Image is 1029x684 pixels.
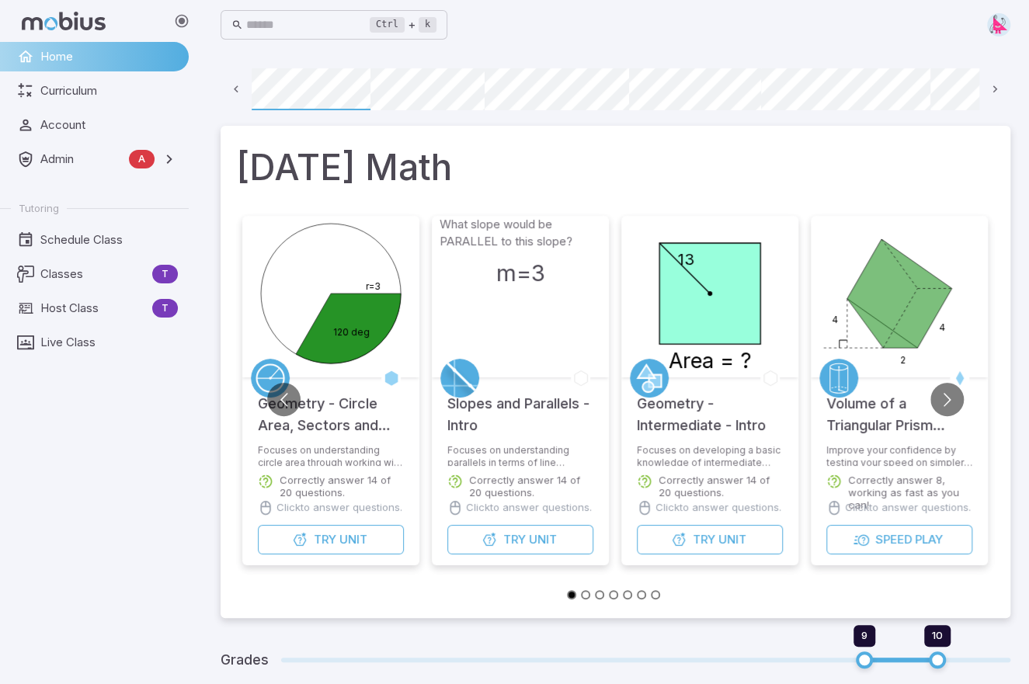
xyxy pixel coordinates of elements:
[693,531,715,548] span: Try
[447,525,593,554] button: TryUnit
[419,17,436,33] kbd: k
[826,525,972,554] button: SpeedPlay
[496,256,545,290] h3: m=3
[845,500,971,516] p: Click to answer questions.
[915,531,943,548] span: Play
[40,82,178,99] span: Curriculum
[659,474,783,498] p: Correctly answer 14 of 20 questions.
[826,444,972,466] p: Improve your confidence by testing your speed on simpler questions.
[366,280,381,292] text: r=3
[19,201,59,215] span: Tutoring
[832,314,838,325] text: 4
[900,354,906,366] text: 2
[669,348,751,373] text: Area = ?
[152,266,178,282] span: T
[848,474,972,511] p: Correctly answer 8, working as fast as you can!
[447,377,593,436] h5: Slopes and Parallels - Intro
[370,17,405,33] kbd: Ctrl
[152,300,178,316] span: T
[40,231,178,248] span: Schedule Class
[314,531,336,548] span: Try
[276,500,402,516] p: Click to answer questions.
[655,500,781,516] p: Click to answer questions.
[40,266,146,283] span: Classes
[258,444,404,466] p: Focuses on understanding circle area through working with sectors and donuts.
[637,525,783,554] button: TryUnit
[630,359,669,398] a: Geometry 2D
[440,216,601,250] p: What slope would be PARALLEL to this slope?
[939,321,945,333] text: 4
[529,531,557,548] span: Unit
[40,151,123,168] span: Admin
[637,377,783,436] h5: Geometry - Intermediate - Intro
[221,649,269,671] h5: Grades
[440,359,479,398] a: Slope/Linear Equations
[503,531,526,548] span: Try
[40,116,178,134] span: Account
[567,590,576,599] button: Go to slide 1
[466,500,592,516] p: Click to answer questions.
[875,531,912,548] span: Speed
[333,326,370,338] text: 120 deg
[129,151,155,167] span: A
[609,590,618,599] button: Go to slide 4
[718,531,746,548] span: Unit
[258,525,404,554] button: TryUnit
[581,590,590,599] button: Go to slide 2
[40,300,146,317] span: Host Class
[251,359,290,398] a: Circles
[826,377,972,436] h5: Volume of a Triangular Prism (Non-Right) - Calculate
[469,474,593,498] p: Correctly answer 14 of 20 questions.
[258,377,404,436] h5: Geometry - Circle Area, Sectors and Donuts - Intro
[861,629,867,641] span: 9
[339,531,367,548] span: Unit
[40,48,178,65] span: Home
[236,141,995,194] h1: [DATE] Math
[932,629,943,641] span: 10
[280,474,404,498] p: Correctly answer 14 of 20 questions.
[623,590,632,599] button: Go to slide 5
[370,16,436,34] div: +
[40,334,178,351] span: Live Class
[930,383,964,416] button: Go to next slide
[447,444,593,466] p: Focuses on understanding parallels in terms of line equations and graphs.
[637,444,783,466] p: Focuses on developing a basic knowledge of intermediate geometry.
[651,590,660,599] button: Go to slide 7
[678,250,694,269] text: 13
[987,13,1010,36] img: right-triangle.svg
[637,590,646,599] button: Go to slide 6
[595,590,604,599] button: Go to slide 3
[267,383,301,416] button: Go to previous slide
[819,359,858,398] a: Geometry 3D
